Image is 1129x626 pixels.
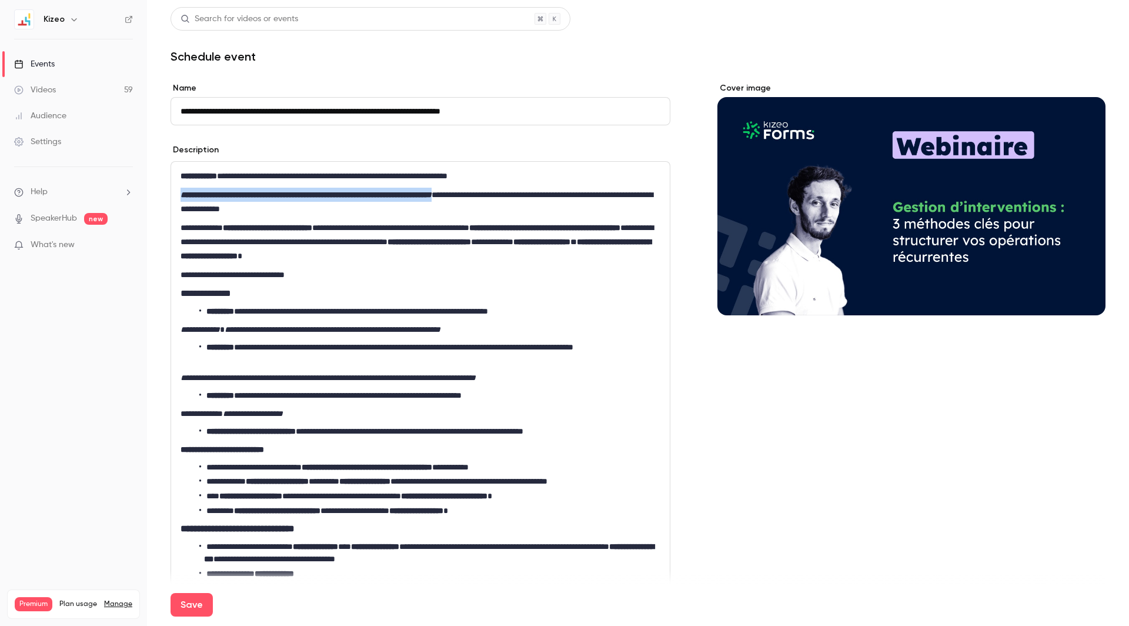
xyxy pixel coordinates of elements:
[31,239,75,251] span: What's new
[15,10,34,29] img: Kizeo
[14,110,66,122] div: Audience
[14,84,56,96] div: Videos
[119,240,133,251] iframe: Noticeable Trigger
[171,49,1105,64] h1: Schedule event
[14,186,133,198] li: help-dropdown-opener
[15,597,52,611] span: Premium
[14,136,61,148] div: Settings
[14,58,55,70] div: Events
[59,600,97,609] span: Plan usage
[104,600,132,609] a: Manage
[171,144,219,156] label: Description
[31,212,77,225] a: SpeakerHub
[171,82,670,94] label: Name
[717,82,1105,315] section: Cover image
[44,14,65,25] h6: Kizeo
[171,593,213,617] button: Save
[717,82,1105,94] label: Cover image
[31,186,48,198] span: Help
[181,13,298,25] div: Search for videos or events
[84,213,108,225] span: new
